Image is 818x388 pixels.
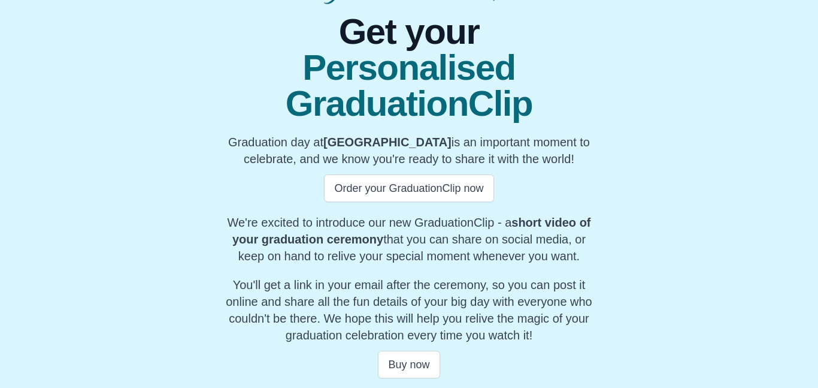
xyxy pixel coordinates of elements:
p: You'll get a link in your email after the ceremony, so you can post it online and share all the f... [219,276,599,344]
b: short video of your graduation ceremony [232,216,591,246]
button: Order your GraduationClip now [324,175,493,202]
span: Get your [219,14,599,50]
p: Graduation day at is an important moment to celebrate, and we know you're ready to share it with ... [219,134,599,167]
p: We're excited to introduce our new GraduationClip - a that you can share on social media, or keep... [219,214,599,264]
span: Personalised GraduationClip [219,50,599,122]
button: Buy now [378,351,440,378]
b: [GEOGRAPHIC_DATA] [323,136,452,149]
